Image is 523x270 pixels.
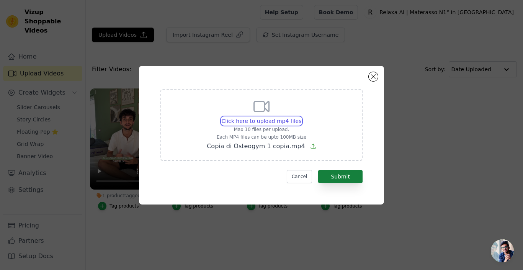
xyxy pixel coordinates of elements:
span: Copia di Osteogym 1 copia.mp4 [207,142,305,150]
p: Max 10 files per upload. [207,126,316,133]
div: Aprire la chat [491,239,514,262]
p: Each MP4 files can be upto 100MB size [207,134,316,140]
button: Close modal [369,72,378,81]
span: Click here to upload mp4 files [222,118,302,124]
button: Cancel [287,170,312,183]
button: Submit [318,170,363,183]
